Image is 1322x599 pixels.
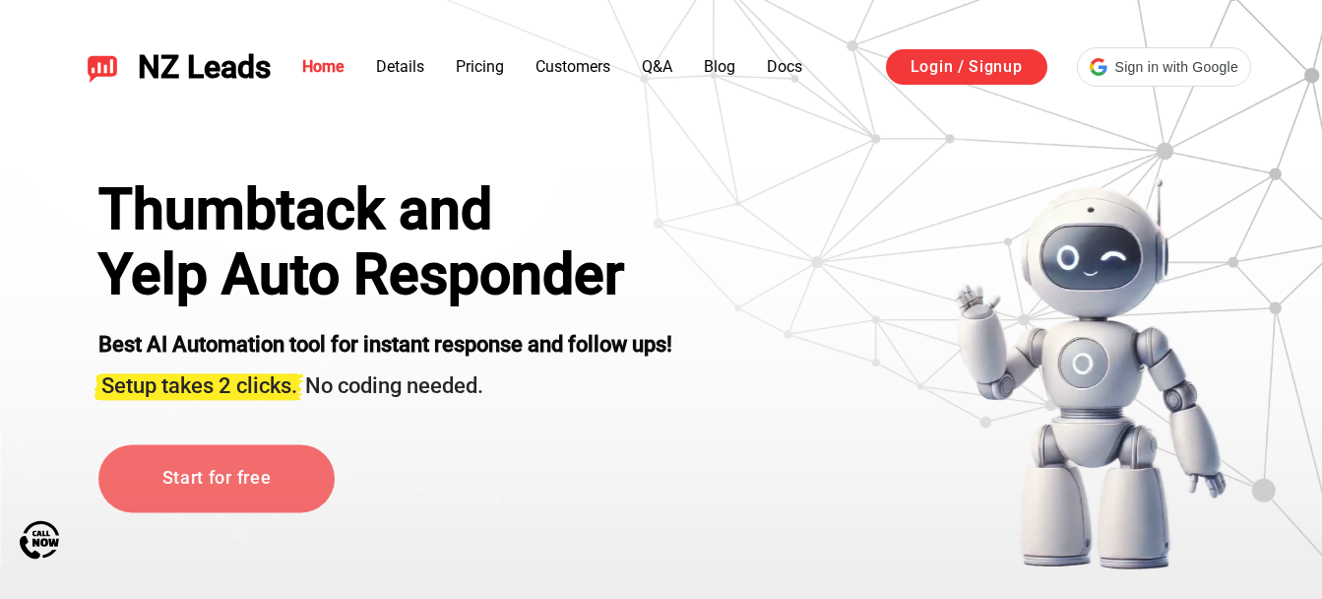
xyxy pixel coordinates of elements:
a: Q&A [642,57,672,76]
a: Customers [535,57,610,76]
div: Thumbtack and [98,177,672,242]
a: Blog [704,57,735,76]
h3: No coding needed. [98,363,672,402]
img: yelp bot [954,177,1228,571]
a: Home [302,57,345,76]
strong: Best AI Automation tool for instant response and follow ups! [98,332,672,357]
span: NZ Leads [138,49,271,86]
a: Pricing [456,57,504,76]
span: Setup takes 2 clicks. [101,374,297,399]
a: Details [376,57,424,76]
img: Call Now [20,520,59,560]
a: Start for free [98,444,335,512]
a: Login / Signup [886,49,1047,85]
h1: Yelp Auto Responder [98,242,672,307]
a: Docs [767,57,802,76]
img: NZ Leads logo [87,51,118,83]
